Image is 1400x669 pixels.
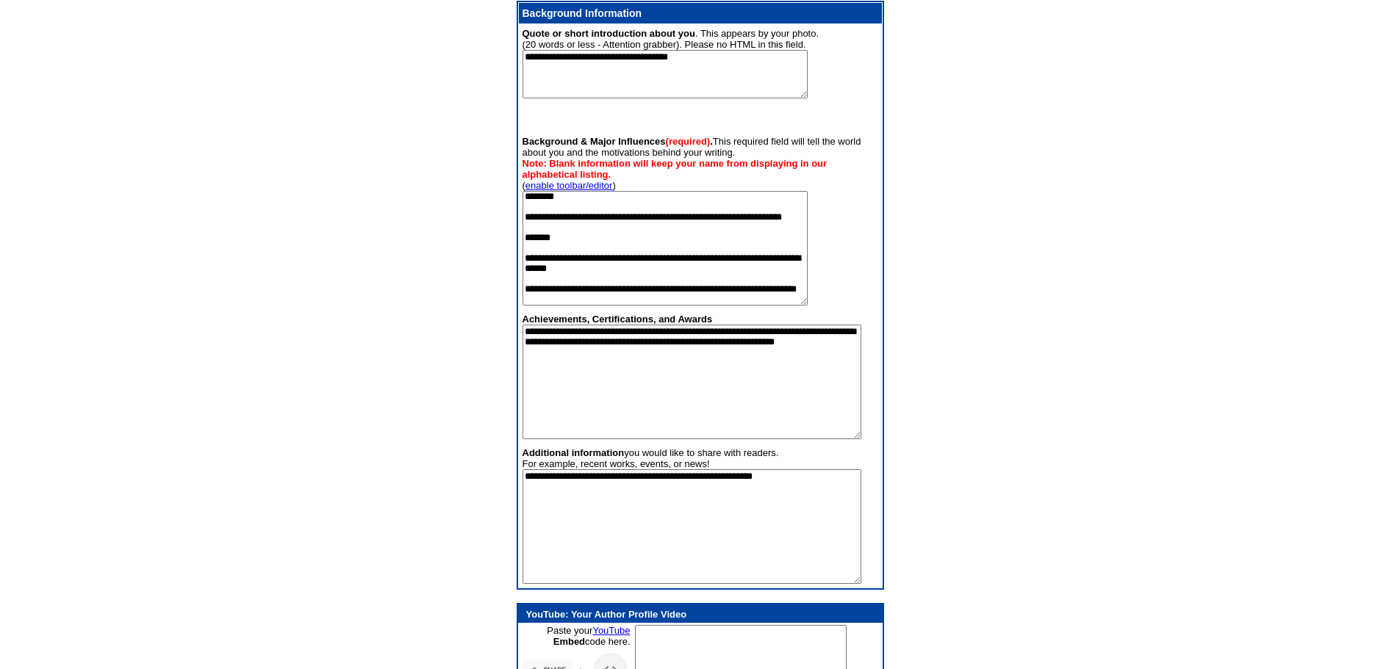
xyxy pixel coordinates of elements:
strong: Achievements, Certifications, and Awards [523,314,713,325]
a: enable toolbar/editor [525,180,613,191]
font: : Your Author Profile Video [526,609,687,620]
a: YouTube [592,625,630,636]
b: Background Information [523,7,642,19]
font: . This appears by your photo. (20 words or less - Attention grabber). Please no HTML in this field. [523,28,819,101]
b: Embed [553,636,585,647]
font: This required field will tell the world about you and the motivations behind your writing. ( ) [523,136,861,308]
font: Quote or short introduction about you [523,28,695,39]
font: you would like to share with readers. For example, recent works, events, or news! [523,447,861,586]
b: Note: Blank information will keep your name from displaying in our alphabetical listing. [523,158,828,180]
strong: Additional information [523,447,625,458]
b: YouTube [526,609,566,620]
font: (required) [666,136,711,147]
strong: Background & Major Influences . [523,136,713,147]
